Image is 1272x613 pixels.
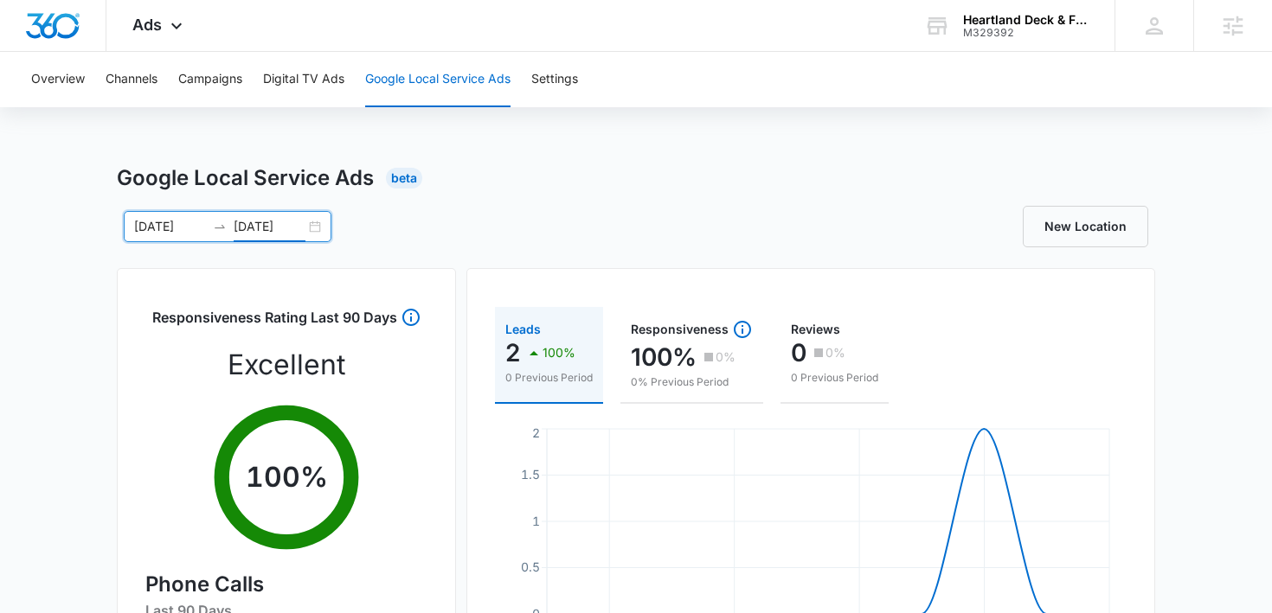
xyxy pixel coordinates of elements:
a: New Location [1023,206,1148,247]
button: Settings [531,52,578,107]
tspan: 0.5 [521,559,540,574]
div: Beta [386,168,422,188]
p: 100% [543,347,575,359]
h3: Responsiveness Rating Last 90 Days [152,307,397,337]
button: Digital TV Ads [263,52,344,107]
tspan: 1 [532,514,540,528]
button: Overview [31,52,85,107]
input: End date [234,217,305,236]
div: Keywords by Traffic [191,102,292,113]
span: swap-right [213,220,227,233]
p: 0 Previous Period [505,370,593,386]
div: v 4.0.24 [48,28,85,42]
div: account name [963,13,1089,27]
div: Responsiveness [631,319,753,340]
button: Campaigns [178,52,242,107]
div: Leads [505,323,593,335]
img: tab_keywords_by_traffic_grey.svg [172,100,186,114]
p: 0% [826,347,845,359]
p: 100% [631,343,697,371]
p: 0 [791,339,806,367]
span: to [213,220,227,233]
div: account id [963,27,1089,39]
h4: Phone Calls [145,569,427,600]
h1: Google Local Service Ads [117,163,374,194]
p: 2 [505,339,520,367]
img: logo_orange.svg [28,28,42,42]
img: tab_domain_overview_orange.svg [47,100,61,114]
button: Google Local Service Ads [365,52,511,107]
p: Excellent [228,344,345,386]
div: Reviews [791,323,878,335]
tspan: 2 [532,425,540,440]
p: 0 Previous Period [791,370,878,386]
p: 0% [716,351,736,363]
input: Start date [134,217,206,236]
img: website_grey.svg [28,45,42,59]
div: Domain Overview [66,102,155,113]
button: Channels [106,52,157,107]
p: 0% Previous Period [631,374,753,390]
div: Domain: [DOMAIN_NAME] [45,45,190,59]
tspan: 1.5 [521,467,540,482]
p: 100 % [246,457,328,498]
span: Ads [132,16,162,34]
